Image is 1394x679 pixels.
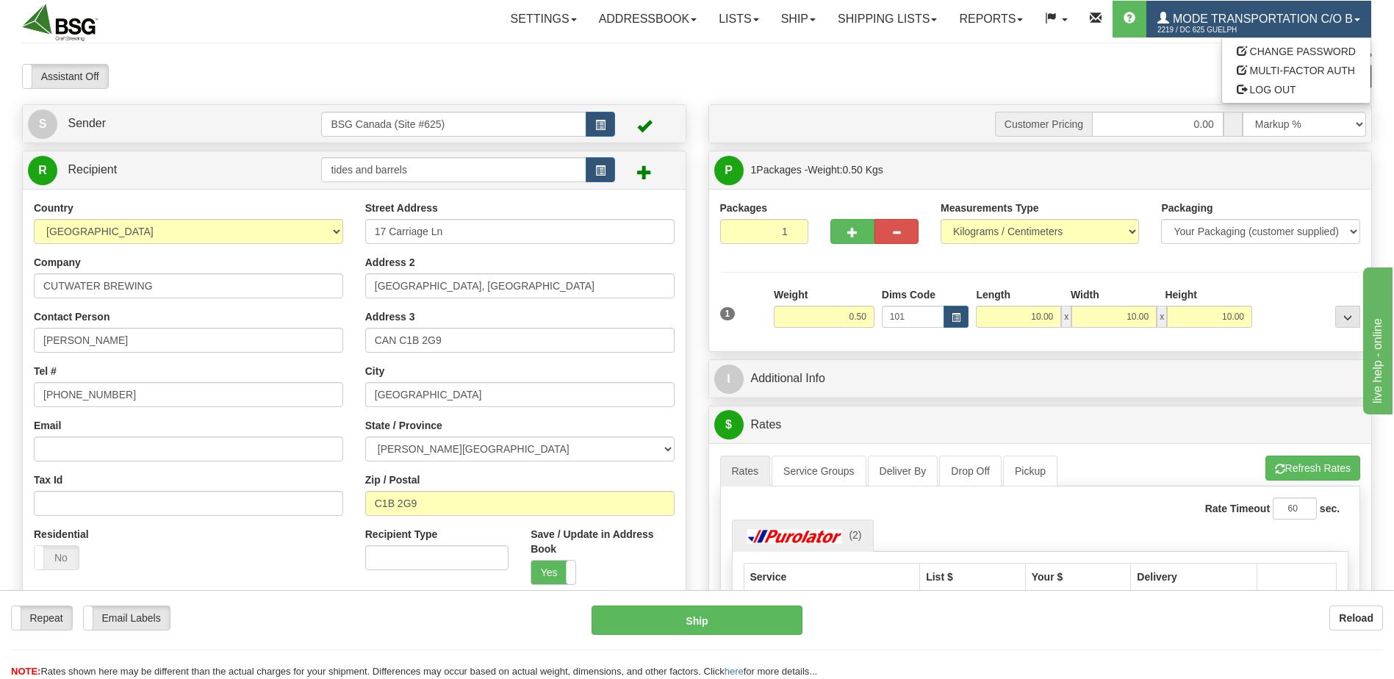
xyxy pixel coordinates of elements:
label: Recipient Type [365,527,438,542]
label: Street Address [365,201,438,215]
label: Save / Update in Address Book [531,527,674,556]
a: Addressbook [588,1,708,37]
label: Width [1071,287,1099,302]
label: Email Labels [84,606,170,630]
label: Assistant Off [23,65,108,88]
span: CHANGE PASSWORD [1250,46,1356,57]
label: No [35,546,79,570]
a: Reports [948,1,1034,37]
label: Weight [774,287,808,302]
label: Zip / Postal [365,473,420,487]
a: P 1Packages -Weight:0.50 Kgs [714,155,1367,185]
span: LOG OUT [1250,84,1296,96]
span: Customer Pricing [995,112,1092,137]
div: Support: 1 - 855 - 55 - 2SHIP [22,51,1372,63]
a: MULTI-FACTOR AUTH [1222,61,1370,80]
span: Mode Transportation c/o B [1169,12,1353,25]
label: Length [976,287,1010,302]
a: Ship [770,1,827,37]
th: Service [744,563,920,591]
a: LOG OUT [1222,80,1370,99]
label: Tel # [34,364,57,378]
span: Recipient [68,163,117,176]
button: Refresh Rates [1265,456,1360,481]
label: Dims Code [882,287,935,302]
span: Packages - [751,155,883,184]
span: P [714,156,744,185]
div: ... [1335,306,1360,328]
label: Packaging [1161,201,1212,215]
div: live help - online [11,9,136,26]
span: x [1061,306,1071,328]
label: State / Province [365,418,442,433]
a: Pickup [1003,456,1057,486]
input: Enter a location [365,219,675,244]
label: Measurements Type [941,201,1039,215]
a: Drop Off [939,456,1002,486]
label: Address 2 [365,255,415,270]
a: Shipping lists [827,1,948,37]
span: S [28,109,57,139]
span: 2219 / DC 625 Guelph [1157,23,1268,37]
span: 0.50 [843,164,863,176]
a: here [725,666,744,677]
a: $Rates [714,410,1367,440]
span: Weight: [808,164,883,176]
span: x [1157,306,1167,328]
a: Settings [500,1,588,37]
th: Delivery [1131,563,1257,591]
label: Residential [34,527,89,542]
a: Deliver By [868,456,938,486]
button: Ship [592,606,802,635]
label: Height [1165,287,1197,302]
label: Packages [720,201,768,215]
a: CHANGE PASSWORD [1222,42,1370,61]
label: Address 3 [365,309,415,324]
span: NOTE: [11,666,40,677]
label: Email [34,418,61,433]
a: IAdditional Info [714,364,1367,394]
label: Country [34,201,73,215]
th: List $ [920,563,1026,591]
img: Purolator [744,529,847,544]
span: I [714,364,744,394]
label: Company [34,255,81,270]
a: S Sender [28,109,321,139]
span: $ [714,410,744,439]
button: Reload [1329,606,1383,630]
span: 1 [720,307,736,320]
label: Rate Timeout [1205,501,1270,516]
label: sec. [1320,501,1340,516]
a: Rates [720,456,771,486]
label: Tax Id [34,473,62,487]
th: Your $ [1025,563,1131,591]
label: City [365,364,384,378]
label: Repeat [12,606,72,630]
input: Sender Id [321,112,586,137]
input: Recipient Id [321,157,586,182]
b: Reload [1339,612,1373,624]
span: 1 [751,164,757,176]
label: Yes [531,561,575,584]
span: R [28,156,57,185]
a: R Recipient [28,155,289,185]
span: MULTI-FACTOR AUTH [1250,65,1355,76]
a: Service Groups [772,456,866,486]
span: (2) [849,529,861,541]
img: logo2219.jpg [22,4,98,41]
a: Mode Transportation c/o B 2219 / DC 625 Guelph [1146,1,1371,37]
span: Sender [68,117,106,129]
span: Kgs [866,164,883,176]
iframe: chat widget [1360,265,1393,414]
a: Lists [708,1,769,37]
label: Contact Person [34,309,109,324]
